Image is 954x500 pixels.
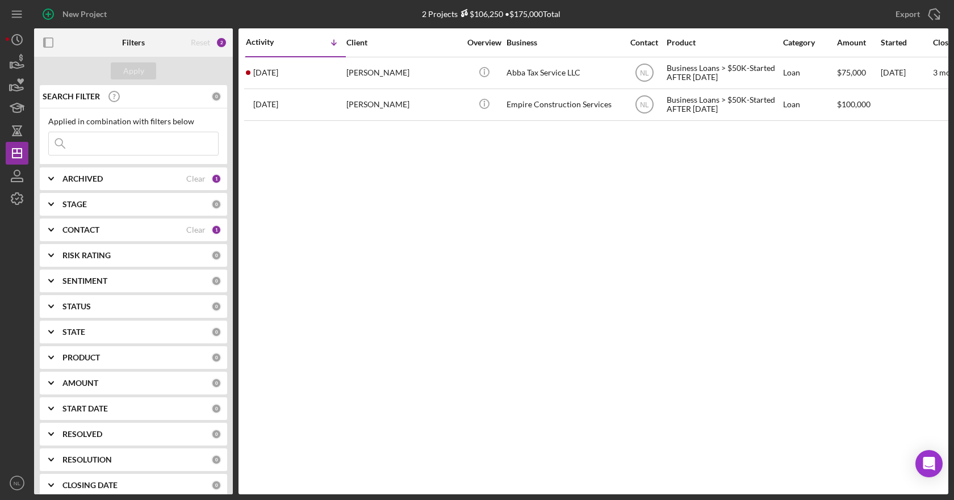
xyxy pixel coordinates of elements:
[884,3,948,26] button: Export
[211,480,221,490] div: 0
[62,225,99,234] b: CONTACT
[122,38,145,47] b: Filters
[62,379,98,388] b: AMOUNT
[783,38,836,47] div: Category
[6,472,28,494] button: NL
[253,68,278,77] time: 2025-10-10 17:42
[62,455,112,464] b: RESOLUTION
[458,9,503,19] div: $106,250
[62,3,107,26] div: New Project
[881,58,932,88] div: [DATE]
[915,450,943,477] div: Open Intercom Messenger
[211,455,221,465] div: 0
[507,38,620,47] div: Business
[62,276,107,285] b: SENTIMENT
[463,38,505,47] div: Overview
[62,430,102,439] b: RESOLVED
[640,101,649,109] text: NL
[186,225,206,234] div: Clear
[667,90,780,120] div: Business Loans > $50K-Started AFTER [DATE]
[837,99,871,109] span: $100,000
[48,117,219,126] div: Applied in combination with filters below
[422,9,560,19] div: 2 Projects • $175,000 Total
[783,58,836,88] div: Loan
[211,429,221,439] div: 0
[881,38,932,47] div: Started
[14,480,21,486] text: NL
[667,38,780,47] div: Product
[783,90,836,120] div: Loan
[62,353,100,362] b: PRODUCT
[211,91,221,102] div: 0
[346,58,460,88] div: [PERSON_NAME]
[211,225,221,235] div: 1
[62,174,103,183] b: ARCHIVED
[62,404,108,413] b: START DATE
[34,3,118,26] button: New Project
[246,37,296,47] div: Activity
[896,3,920,26] div: Export
[62,302,91,311] b: STATUS
[640,69,649,77] text: NL
[211,199,221,209] div: 0
[62,327,85,337] b: STATE
[62,200,87,209] b: STAGE
[191,38,210,47] div: Reset
[623,38,666,47] div: Contact
[667,58,780,88] div: Business Loans > $50K-Started AFTER [DATE]
[346,90,460,120] div: [PERSON_NAME]
[62,251,111,260] b: RISK RATING
[211,327,221,337] div: 0
[346,38,460,47] div: Client
[837,38,880,47] div: Amount
[837,68,866,77] span: $75,000
[43,92,100,101] b: SEARCH FILTER
[507,58,620,88] div: Abba Tax Service LLC
[211,250,221,260] div: 0
[211,174,221,184] div: 1
[507,90,620,120] div: Empire Construction Services
[62,481,118,490] b: CLOSING DATE
[211,378,221,388] div: 0
[253,100,278,109] time: 2025-10-08 13:53
[211,276,221,286] div: 0
[211,301,221,312] div: 0
[111,62,156,79] button: Apply
[186,174,206,183] div: Clear
[211,352,221,363] div: 0
[123,62,144,79] div: Apply
[211,404,221,414] div: 0
[216,37,227,48] div: 2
